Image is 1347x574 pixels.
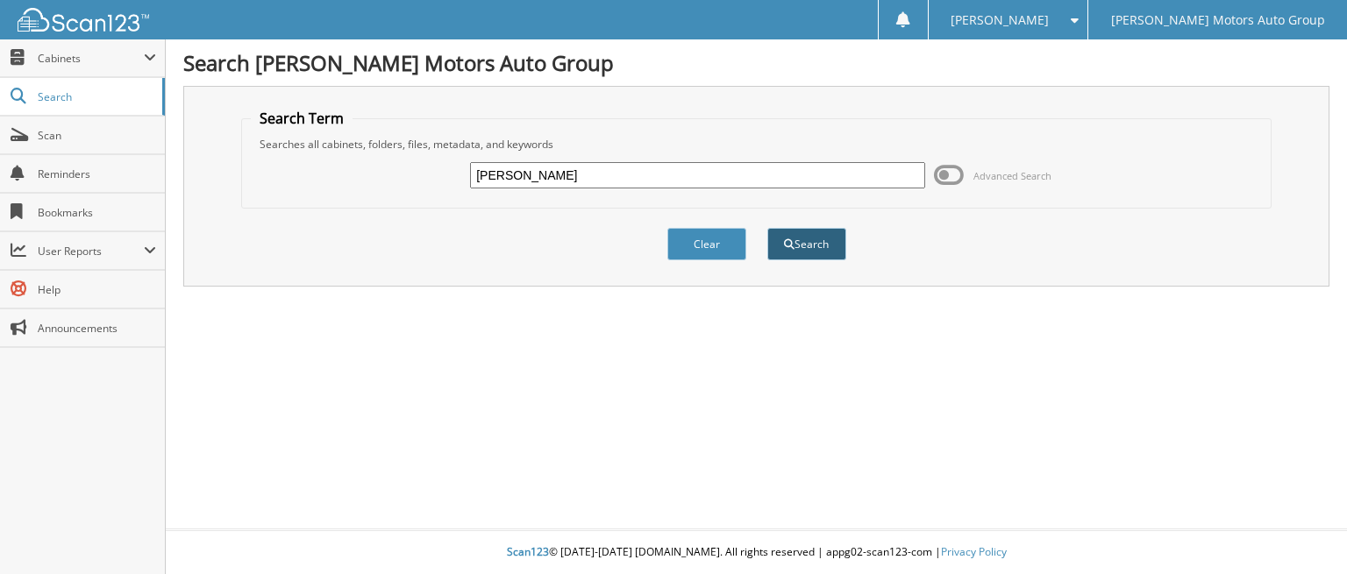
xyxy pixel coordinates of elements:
span: Announcements [38,321,156,336]
span: [PERSON_NAME] [951,15,1049,25]
span: Bookmarks [38,205,156,220]
a: Privacy Policy [941,544,1007,559]
span: Reminders [38,167,156,181]
span: Help [38,282,156,297]
span: Cabinets [38,51,144,66]
span: Search [38,89,153,104]
legend: Search Term [251,109,353,128]
span: User Reports [38,244,144,259]
button: Clear [667,228,746,260]
button: Search [767,228,846,260]
span: Advanced Search [973,169,1051,182]
iframe: Chat Widget [1259,490,1347,574]
div: Searches all cabinets, folders, files, metadata, and keywords [251,137,1261,152]
span: Scan [38,128,156,143]
img: scan123-logo-white.svg [18,8,149,32]
span: Scan123 [507,544,549,559]
span: [PERSON_NAME] Motors Auto Group [1111,15,1325,25]
h1: Search [PERSON_NAME] Motors Auto Group [183,48,1329,77]
div: © [DATE]-[DATE] [DOMAIN_NAME]. All rights reserved | appg02-scan123-com | [166,531,1347,574]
